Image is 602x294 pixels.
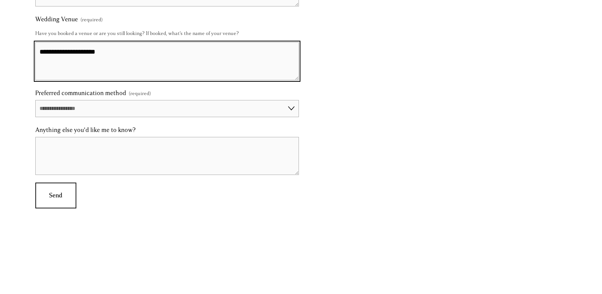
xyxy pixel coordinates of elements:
span: (required) [81,16,103,24]
button: SendSend [35,183,76,208]
span: (required) [129,89,151,98]
span: Anything else you'd like me to know? [35,125,136,135]
span: Wedding Venue [35,14,78,25]
p: Have you booked a venue or are you still looking? If booked, what's the name of your venue? [35,26,299,40]
span: Preferred communication method [35,88,126,99]
span: Send [49,191,62,200]
select: Preferred communication method [35,100,299,117]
